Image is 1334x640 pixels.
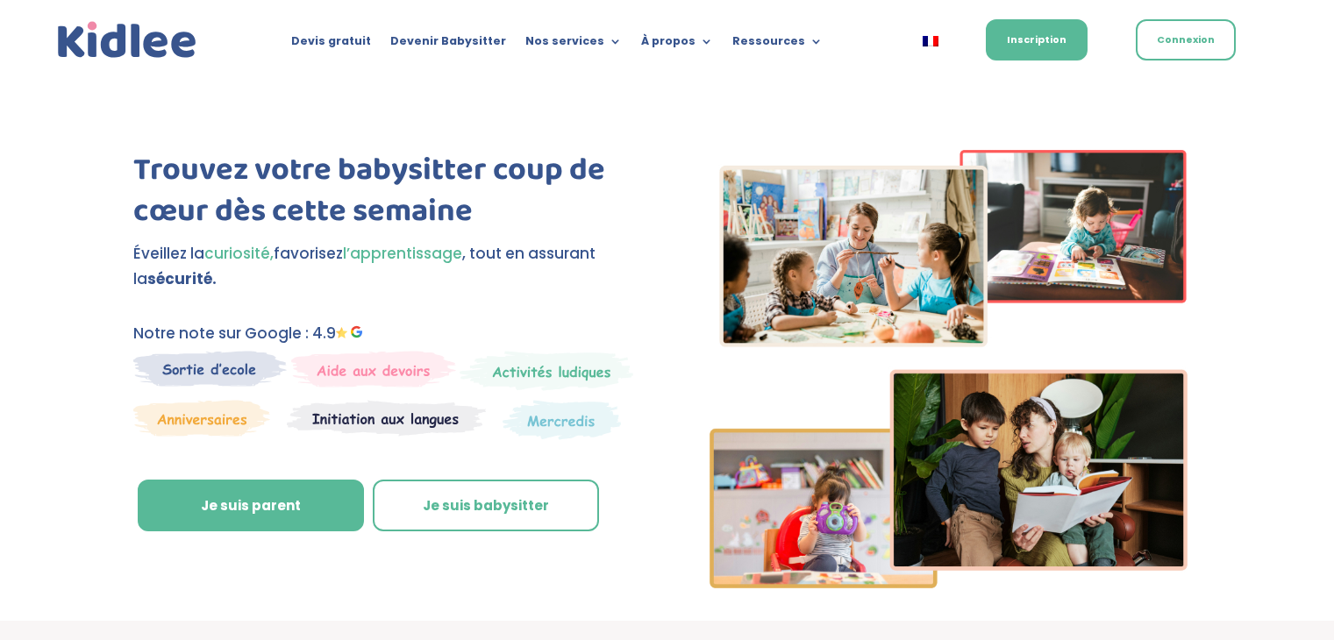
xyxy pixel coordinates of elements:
[343,243,462,264] span: l’apprentissage
[133,400,270,437] img: Anniversaire
[373,480,599,532] a: Je suis babysitter
[732,35,823,54] a: Ressources
[287,400,486,437] img: Atelier thematique
[460,351,633,391] img: Mercredi
[503,400,621,440] img: Thematique
[54,18,201,63] img: logo_kidlee_bleu
[986,19,1088,60] a: Inscription
[1136,19,1236,60] a: Connexion
[133,321,638,346] p: Notre note sur Google : 4.9
[923,36,938,46] img: Français
[133,241,638,292] p: Éveillez la favorisez , tout en assurant la
[291,351,456,388] img: weekends
[133,150,638,241] h1: Trouvez votre babysitter coup de cœur dès cette semaine
[710,150,1188,588] img: Imgs-2
[390,35,506,54] a: Devenir Babysitter
[54,18,201,63] a: Kidlee Logo
[147,268,217,289] strong: sécurité.
[138,480,364,532] a: Je suis parent
[291,35,371,54] a: Devis gratuit
[204,243,274,264] span: curiosité,
[133,351,287,387] img: Sortie decole
[641,35,713,54] a: À propos
[525,35,622,54] a: Nos services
